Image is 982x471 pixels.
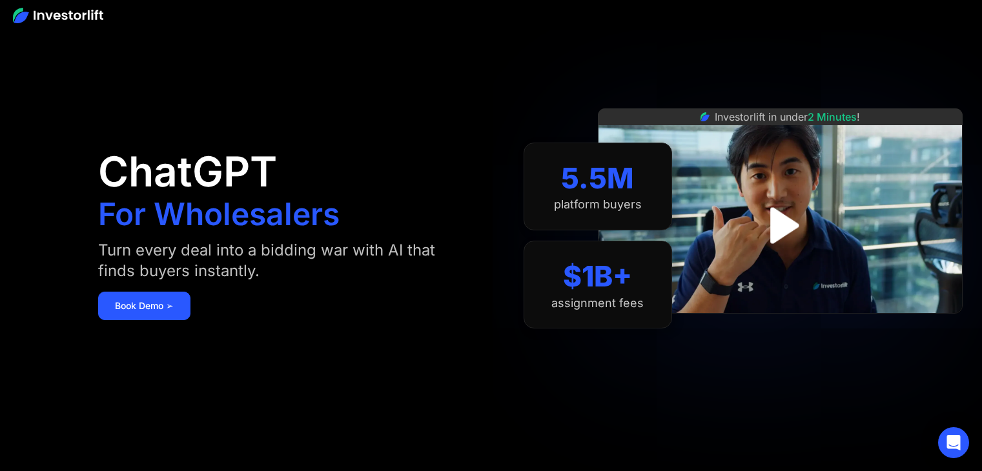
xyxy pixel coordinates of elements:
[98,292,190,320] a: Book Demo ➢
[563,259,632,294] div: $1B+
[98,240,453,281] div: Turn every deal into a bidding war with AI that finds buyers instantly.
[715,109,860,125] div: Investorlift in under !
[808,110,857,123] span: 2 Minutes
[752,197,809,254] a: open lightbox
[98,151,277,192] h1: ChatGPT
[683,320,877,336] iframe: Customer reviews powered by Trustpilot
[561,161,634,195] div: 5.5M
[554,197,642,212] div: platform buyers
[98,199,340,230] h1: For Wholesalers
[551,296,644,310] div: assignment fees
[938,427,969,458] div: Open Intercom Messenger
